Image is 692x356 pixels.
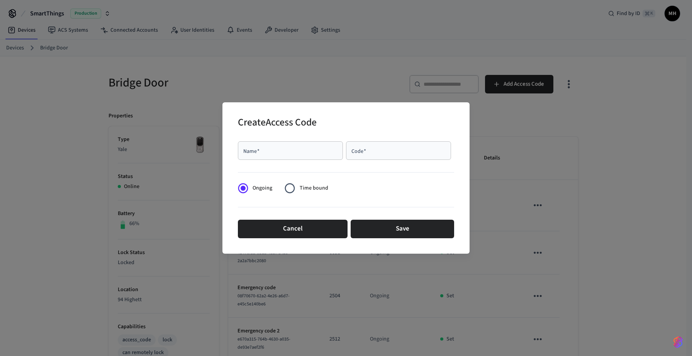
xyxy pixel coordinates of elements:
[351,220,454,238] button: Save
[238,112,317,135] h2: Create Access Code
[300,184,328,192] span: Time bound
[673,336,683,348] img: SeamLogoGradient.69752ec5.svg
[238,220,348,238] button: Cancel
[253,184,272,192] span: Ongoing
